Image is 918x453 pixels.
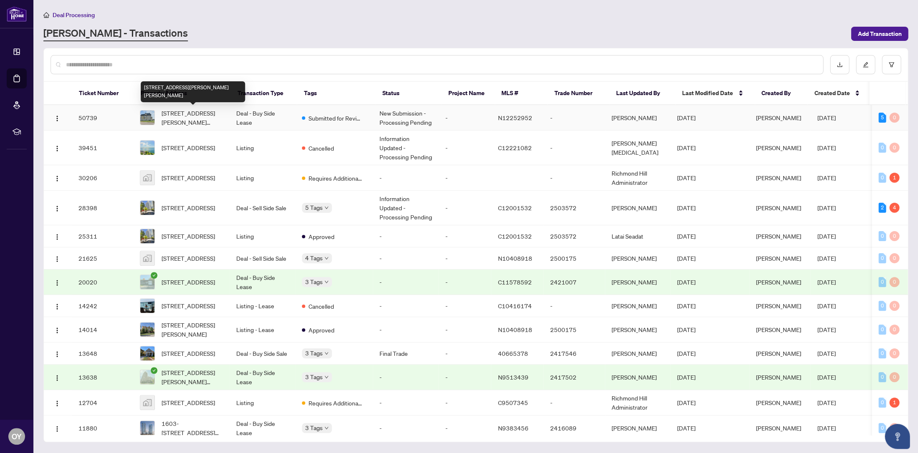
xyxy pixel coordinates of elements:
span: [PERSON_NAME] [756,373,801,381]
td: - [438,390,491,415]
span: [PERSON_NAME] [756,350,801,357]
td: New Submission - Processing Pending [373,105,438,131]
th: Property Address [134,82,230,105]
span: [DATE] [817,373,835,381]
td: - [373,247,438,269]
div: [STREET_ADDRESS][PERSON_NAME][PERSON_NAME] [141,81,245,102]
span: [STREET_ADDRESS] [162,254,215,263]
td: - [438,295,491,317]
td: 13638 [72,365,133,390]
span: check-circle [151,272,157,279]
img: thumbnail-img [140,141,154,155]
span: [DATE] [677,424,695,432]
td: Listing [229,225,295,247]
td: - [438,131,491,165]
td: [PERSON_NAME] [605,247,670,269]
th: Status [375,82,441,105]
th: Created Date [807,82,869,105]
span: Cancelled [309,302,334,311]
td: - [373,365,438,390]
span: C9507345 [498,399,528,406]
td: 12704 [72,390,133,415]
img: Logo [54,175,61,182]
button: download [830,55,849,74]
span: C10416174 [498,302,531,310]
span: [PERSON_NAME] [756,204,801,211]
div: 0 [878,348,886,358]
div: 0 [878,398,886,408]
span: [DATE] [817,278,835,286]
button: edit [856,55,875,74]
img: Logo [54,351,61,357]
span: [PERSON_NAME] [756,254,801,262]
span: [PERSON_NAME] [756,424,801,432]
td: - [373,269,438,295]
td: - [438,317,491,342]
td: Deal - Buy Side Sale [229,342,295,365]
span: C11578592 [498,278,531,286]
button: Logo [51,141,64,154]
span: N10408918 [498,254,532,262]
span: [DATE] [817,204,835,211]
span: [STREET_ADDRESS] [162,301,215,310]
span: 3 Tags [305,423,323,433]
td: 30206 [72,165,133,191]
span: Requires Additional Docs [309,398,363,408]
td: 2416089 [544,415,605,441]
img: Logo [54,145,61,152]
td: 2500175 [544,247,605,269]
td: - [438,191,491,225]
td: Listing [229,131,295,165]
th: Ticket Number [72,82,134,105]
span: Deal Processing [53,11,95,19]
img: thumbnail-img [140,322,154,337]
td: Listing [229,165,295,191]
td: Latai Seadat [605,225,670,247]
div: 0 [889,301,899,311]
div: 0 [889,253,899,263]
td: Information Updated - Processing Pending [373,131,438,165]
span: N10408918 [498,326,532,333]
button: Logo [51,421,64,435]
td: - [438,247,491,269]
td: - [438,415,491,441]
span: [DATE] [817,174,835,181]
td: [PERSON_NAME] [605,365,670,390]
td: 28398 [72,191,133,225]
th: Tags [297,82,375,105]
span: 3 Tags [305,348,323,358]
div: 0 [878,325,886,335]
div: 2 [878,203,886,213]
td: 14014 [72,317,133,342]
span: [PERSON_NAME] [756,174,801,181]
td: Deal - Buy Side Lease [229,105,295,131]
img: Logo [54,115,61,122]
span: [DATE] [677,114,695,121]
span: [PERSON_NAME] [756,232,801,240]
span: [DATE] [677,144,695,151]
span: [DATE] [817,399,835,406]
th: Last Updated By [609,82,675,105]
div: 0 [878,301,886,311]
div: 0 [889,348,899,358]
button: Logo [51,299,64,312]
span: [STREET_ADDRESS] [162,173,215,182]
span: Approved [309,232,334,241]
img: Logo [54,327,61,334]
span: [DATE] [817,326,835,333]
td: Deal - Sell Side Sale [229,191,295,225]
span: 4 Tags [305,253,323,263]
img: thumbnail-img [140,275,154,289]
td: Deal - Buy Side Lease [229,415,295,441]
td: [PERSON_NAME] [605,342,670,365]
span: 3 Tags [305,372,323,382]
span: Add Transaction [857,27,901,40]
td: - [373,295,438,317]
span: [STREET_ADDRESS] [162,143,215,152]
td: [PERSON_NAME][MEDICAL_DATA] [605,131,670,165]
td: - [544,105,605,131]
span: [PERSON_NAME] [756,278,801,286]
div: 0 [889,113,899,123]
div: 1 [889,173,899,183]
td: [PERSON_NAME] [605,269,670,295]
